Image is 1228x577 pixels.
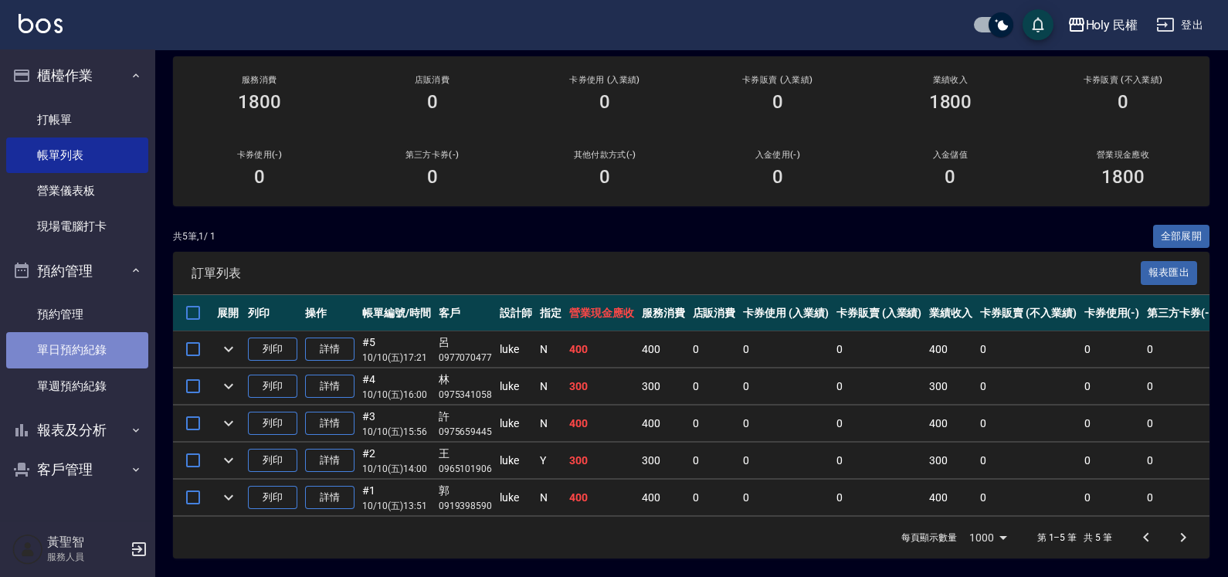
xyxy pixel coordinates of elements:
[925,480,976,516] td: 400
[1055,150,1191,160] h2: 營業現金應收
[439,462,493,476] p: 0965101906
[565,295,638,331] th: 營業現金應收
[362,425,431,439] p: 10/10 (五) 15:56
[1037,531,1112,545] p: 第 1–5 筆 共 5 筆
[192,266,1141,281] span: 訂單列表
[638,443,689,479] td: 300
[638,368,689,405] td: 300
[217,375,240,398] button: expand row
[565,480,638,516] td: 400
[6,410,148,450] button: 報表及分析
[689,480,740,516] td: 0
[925,368,976,405] td: 300
[192,150,327,160] h2: 卡券使用(-)
[6,450,148,490] button: 客戶管理
[1150,11,1209,39] button: 登出
[12,534,43,565] img: Person
[1143,443,1217,479] td: 0
[427,166,438,188] h3: 0
[929,91,972,113] h3: 1800
[638,295,689,331] th: 服務消費
[435,295,497,331] th: 客戶
[537,75,673,85] h2: 卡券使用 (入業績)
[217,449,240,472] button: expand row
[772,91,783,113] h3: 0
[976,331,1080,368] td: 0
[217,486,240,509] button: expand row
[565,331,638,368] td: 400
[565,368,638,405] td: 300
[739,368,833,405] td: 0
[1101,166,1145,188] h3: 1800
[6,251,148,291] button: 預約管理
[439,351,493,365] p: 0977070477
[439,483,493,499] div: 郭
[925,406,976,442] td: 400
[362,462,431,476] p: 10/10 (五) 14:00
[833,368,926,405] td: 0
[710,150,846,160] h2: 入金使用(-)
[925,443,976,479] td: 300
[496,331,536,368] td: luke
[536,295,565,331] th: 指定
[6,56,148,96] button: 櫃檯作業
[238,91,281,113] h3: 1800
[248,338,297,361] button: 列印
[565,443,638,479] td: 300
[689,368,740,405] td: 0
[833,443,926,479] td: 0
[689,331,740,368] td: 0
[638,406,689,442] td: 400
[1141,261,1198,285] button: 報表匯出
[638,480,689,516] td: 400
[1143,480,1217,516] td: 0
[536,406,565,442] td: N
[305,375,354,399] a: 詳情
[192,75,327,85] h3: 服務消費
[6,368,148,404] a: 單週預約紀錄
[976,295,1080,331] th: 卡券販賣 (不入業績)
[976,368,1080,405] td: 0
[305,338,354,361] a: 詳情
[358,480,435,516] td: #1
[305,486,354,510] a: 詳情
[248,412,297,436] button: 列印
[439,425,493,439] p: 0975659445
[833,406,926,442] td: 0
[47,535,126,550] h5: 黃聖智
[1080,331,1144,368] td: 0
[439,446,493,462] div: 王
[638,331,689,368] td: 400
[925,295,976,331] th: 業績收入
[305,412,354,436] a: 詳情
[710,75,846,85] h2: 卡券販賣 (入業績)
[976,406,1080,442] td: 0
[1143,331,1217,368] td: 0
[19,14,63,33] img: Logo
[1118,91,1128,113] h3: 0
[439,409,493,425] div: 許
[772,166,783,188] h3: 0
[358,368,435,405] td: #4
[6,332,148,368] a: 單日預約紀錄
[1080,406,1144,442] td: 0
[1080,295,1144,331] th: 卡券使用(-)
[833,480,926,516] td: 0
[358,295,435,331] th: 帳單編號/時間
[599,91,610,113] h3: 0
[1143,406,1217,442] td: 0
[496,368,536,405] td: luke
[833,295,926,331] th: 卡券販賣 (入業績)
[305,449,354,473] a: 詳情
[439,388,493,402] p: 0975341058
[976,443,1080,479] td: 0
[6,209,148,244] a: 現場電腦打卡
[244,295,301,331] th: 列印
[6,173,148,209] a: 營業儀表板
[883,75,1019,85] h2: 業績收入
[301,295,358,331] th: 操作
[536,331,565,368] td: N
[1023,9,1053,40] button: save
[1080,480,1144,516] td: 0
[1080,368,1144,405] td: 0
